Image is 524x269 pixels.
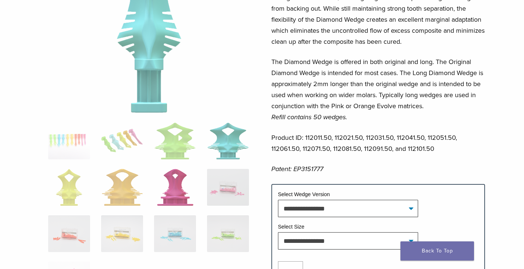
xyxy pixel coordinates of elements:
[154,123,196,159] img: Diamond Wedge and Long Diamond Wedge - Image 3
[56,169,82,206] img: Diamond Wedge and Long Diamond Wedge - Image 5
[48,215,90,252] img: Diamond Wedge and Long Diamond Wedge - Image 9
[101,123,143,159] img: Diamond Wedge and Long Diamond Wedge - Image 2
[157,169,193,206] img: Diamond Wedge and Long Diamond Wedge - Image 7
[278,224,304,230] label: Select Size
[271,165,323,173] em: Patent: EP3151777
[207,123,249,159] img: Diamond Wedge and Long Diamond Wedge - Image 4
[102,169,143,206] img: Diamond Wedge and Long Diamond Wedge - Image 6
[271,132,485,154] p: Product ID: 112011.50, 112021.50, 112031.50, 112041.50, 112051.50, 112061.50, 112071.50, 112081.5...
[271,113,347,121] em: Refill contains 50 wedges.
[271,56,485,123] p: The Diamond Wedge is offered in both original and long. The Original Diamond Wedge is intended fo...
[207,169,249,206] img: Diamond Wedge and Long Diamond Wedge - Image 8
[278,191,330,197] label: Select Wedge Version
[154,215,196,252] img: Diamond Wedge and Long Diamond Wedge - Image 11
[48,123,90,159] img: DSC_0187_v3-1920x1218-1-324x324.png
[400,241,474,261] a: Back To Top
[101,215,143,252] img: Diamond Wedge and Long Diamond Wedge - Image 10
[207,215,249,252] img: Diamond Wedge and Long Diamond Wedge - Image 12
